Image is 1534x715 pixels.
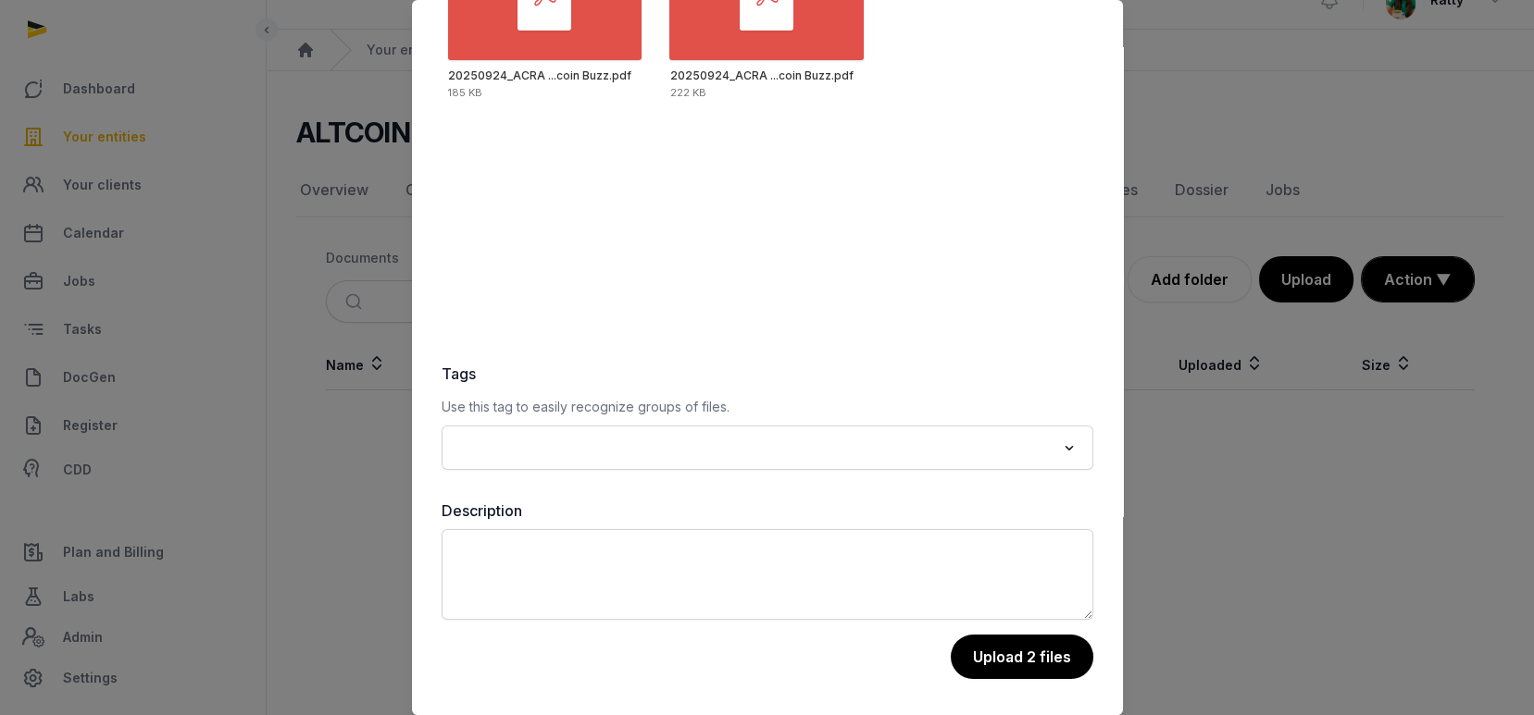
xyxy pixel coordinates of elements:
[669,88,705,98] div: 222 KB
[448,88,482,98] div: 185 KB
[951,635,1093,679] button: Upload 2 files
[442,499,1093,522] label: Description
[442,396,1093,418] p: Use this tag to easily recognize groups of files.
[451,431,1084,464] div: Search for option
[448,68,631,83] div: 20250924_ACRA EOT Approved AR_Altcoin Buzz.pdf
[453,435,1055,461] input: Search for option
[442,363,1093,385] label: Tags
[669,68,853,83] div: 20250924_ACRA EOT AR_Altcoin Buzz.pdf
